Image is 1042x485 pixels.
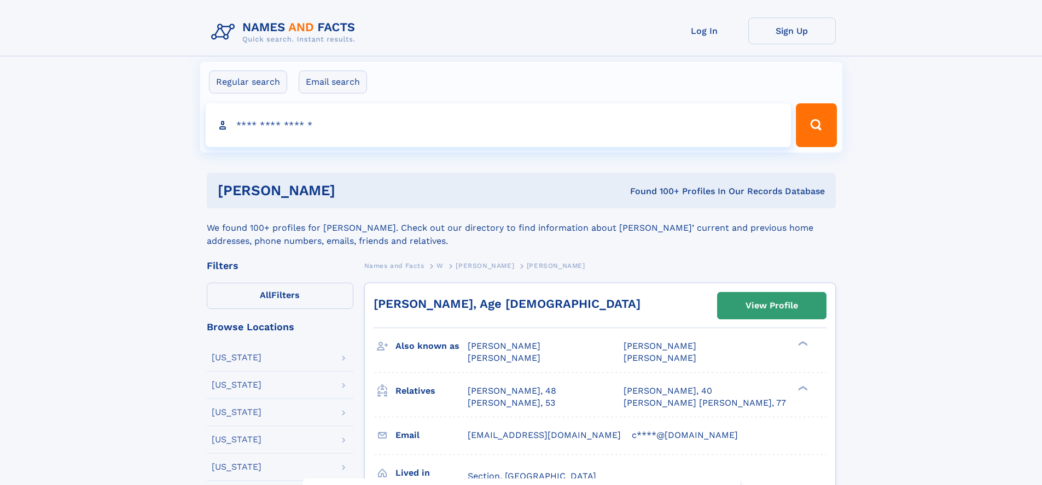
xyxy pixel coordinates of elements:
span: [PERSON_NAME] [468,353,540,363]
a: Log In [661,17,748,44]
label: Regular search [209,71,287,94]
div: [US_STATE] [212,381,261,389]
a: [PERSON_NAME], 48 [468,385,556,397]
label: Email search [299,71,367,94]
div: Browse Locations [207,322,353,332]
a: [PERSON_NAME], 53 [468,397,555,409]
div: Found 100+ Profiles In Our Records Database [482,185,825,197]
div: ❯ [795,384,808,391]
span: Section, [GEOGRAPHIC_DATA] [468,471,596,481]
div: View Profile [746,293,798,318]
span: [PERSON_NAME] [624,341,696,351]
span: [PERSON_NAME] [468,341,540,351]
span: [PERSON_NAME] [456,262,514,270]
button: Search Button [796,103,836,147]
span: [EMAIL_ADDRESS][DOMAIN_NAME] [468,430,621,440]
a: W [436,259,444,272]
a: Sign Up [748,17,836,44]
a: Names and Facts [364,259,424,272]
h3: Relatives [395,382,468,400]
a: [PERSON_NAME] [456,259,514,272]
label: Filters [207,283,353,309]
span: [PERSON_NAME] [527,262,585,270]
div: Filters [207,261,353,271]
div: [US_STATE] [212,463,261,471]
div: We found 100+ profiles for [PERSON_NAME]. Check out our directory to find information about [PERS... [207,208,836,248]
div: [US_STATE] [212,353,261,362]
a: [PERSON_NAME], 40 [624,385,712,397]
a: [PERSON_NAME] [PERSON_NAME], 77 [624,397,786,409]
input: search input [206,103,791,147]
div: ❯ [795,340,808,347]
span: [PERSON_NAME] [624,353,696,363]
div: [US_STATE] [212,435,261,444]
h3: Also known as [395,337,468,355]
span: W [436,262,444,270]
img: Logo Names and Facts [207,17,364,47]
span: All [260,290,271,300]
h1: [PERSON_NAME] [218,184,483,197]
a: [PERSON_NAME], Age [DEMOGRAPHIC_DATA] [374,297,641,311]
div: [US_STATE] [212,408,261,417]
h3: Email [395,426,468,445]
h3: Lived in [395,464,468,482]
a: View Profile [718,293,826,319]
